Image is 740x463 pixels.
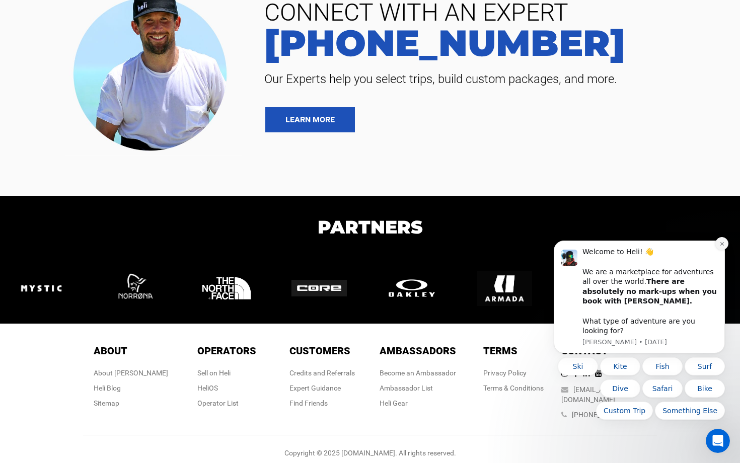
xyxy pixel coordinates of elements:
span: CONNECT WITH AN EXPERT [257,1,725,25]
iframe: Intercom live chat [706,429,730,453]
img: logo [199,261,264,316]
a: Heli Blog [94,384,121,392]
a: Become an Ambassador [380,369,456,377]
img: logo [14,261,79,316]
img: logo [106,261,172,316]
span: Terms [483,345,517,357]
a: Privacy Policy [483,369,527,377]
div: Find Friends [289,398,355,408]
a: Heli Gear [380,399,408,407]
div: Copyright © 2025 [DOMAIN_NAME]. All rights reserved. [83,448,657,458]
a: Credits and Referrals [289,369,355,377]
img: logo [477,261,542,316]
a: LEARN MORE [265,107,355,132]
span: Ambassadors [380,345,456,357]
div: About [PERSON_NAME] [94,368,168,378]
a: Terms & Conditions [483,384,544,392]
a: [PHONE_NUMBER] [257,25,725,61]
a: Expert Guidance [289,384,341,392]
img: logo [384,277,450,299]
img: logo [291,280,357,297]
span: About [94,345,127,357]
a: HeliOS [197,384,218,392]
div: Sell on Heli [197,368,256,378]
iframe: Intercom notifications message [539,173,740,436]
div: Sitemap [94,398,168,408]
span: Operators [197,345,256,357]
div: Ambassador List [380,383,456,393]
span: Customers [289,345,350,357]
span: Our Experts help you select trips, build custom packages, and more. [257,71,725,87]
div: Operator List [197,398,256,408]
